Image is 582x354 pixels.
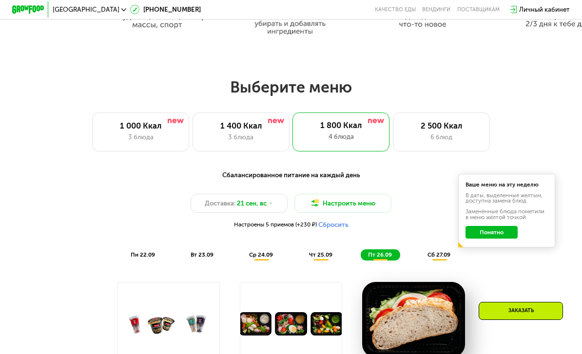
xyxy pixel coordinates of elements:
[466,226,518,239] button: Понятно
[422,6,450,13] a: Вендинги
[368,251,392,258] span: пт 26.09
[294,194,391,213] button: Настроить меню
[101,132,181,142] div: 3 блюда
[201,121,281,131] div: 1 400 Ккал
[301,121,382,130] div: 1 800 Ккал
[402,121,482,131] div: 2 500 Ккал
[466,193,548,204] div: В даты, выделенные желтым, доступна замена блюд.
[249,251,273,258] span: ср 24.09
[191,251,213,258] span: вт 23.09
[201,132,281,142] div: 3 блюда
[318,221,349,229] button: Сбросить
[301,132,382,142] div: 4 блюда
[234,222,317,228] span: Настроены 5 приемов (+230 ₽)
[130,5,201,15] a: [PHONE_NUMBER]
[53,6,119,13] span: [GEOGRAPHIC_DATA]
[427,251,450,258] span: сб 27.09
[205,199,235,208] span: Доставка:
[519,5,570,15] div: Личный кабинет
[375,6,416,13] a: Качество еды
[479,302,563,320] div: Заказать
[101,121,181,131] div: 1 000 Ккал
[26,77,556,97] h2: Выберите меню
[466,209,548,220] div: Заменённые блюда пометили в меню жёлтой точкой.
[457,6,500,13] div: поставщикам
[237,199,267,208] span: 21 сен, вс
[466,182,548,188] div: Ваше меню на эту неделю
[402,132,482,142] div: 6 блюд
[131,251,155,258] span: пн 22.09
[52,170,530,181] div: Сбалансированное питание на каждый день
[309,251,332,258] span: чт 25.09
